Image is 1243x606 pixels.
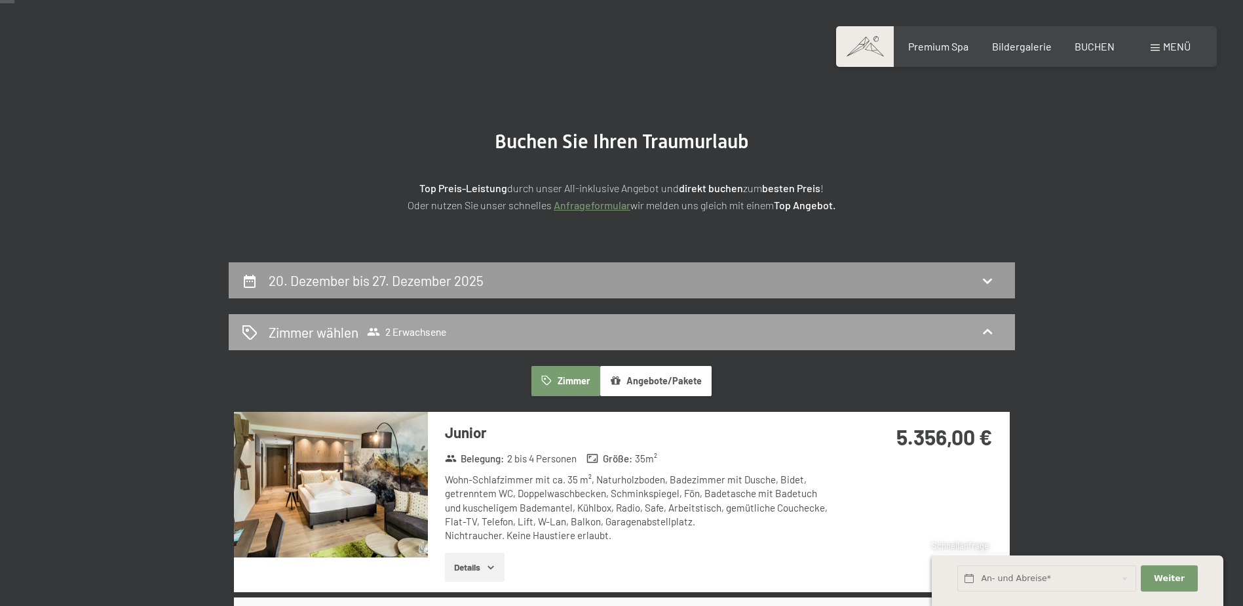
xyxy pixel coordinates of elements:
div: Wohn-Schlafzimmer mit ca. 35 m², Naturholzboden, Badezimmer mit Dusche, Bidet, getrenntem WC, Dop... [445,473,835,542]
span: 2 Erwachsene [367,325,446,338]
span: Menü [1163,40,1191,52]
img: mss_renderimg.php [234,412,428,557]
span: Schnellanfrage [932,540,989,551]
button: Details [445,553,505,582]
strong: 5.356,00 € [896,424,992,449]
strong: Größe : [586,452,632,466]
strong: Belegung : [445,452,505,466]
h3: Junior [445,422,835,443]
a: Bildergalerie [992,40,1052,52]
strong: Top Angebot. [774,199,835,211]
strong: Top Preis-Leistung [419,182,507,194]
button: Weiter [1141,565,1197,592]
h2: 20. Dezember bis 27. Dezember 2025 [269,272,484,289]
button: Angebote/Pakete [600,366,712,396]
p: durch unser All-inklusive Angebot und zum ! Oder nutzen Sie unser schnelles wir melden uns gleich... [294,180,949,213]
span: 2 bis 4 Personen [507,452,577,466]
h2: Zimmer wählen [269,323,358,342]
a: BUCHEN [1075,40,1115,52]
span: Weiter [1154,573,1185,584]
button: Zimmer [531,366,600,396]
strong: besten Preis [762,182,820,194]
span: Buchen Sie Ihren Traumurlaub [495,130,749,153]
a: Premium Spa [908,40,968,52]
span: 35 m² [635,452,657,466]
a: Anfrageformular [554,199,630,211]
strong: direkt buchen [679,182,743,194]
